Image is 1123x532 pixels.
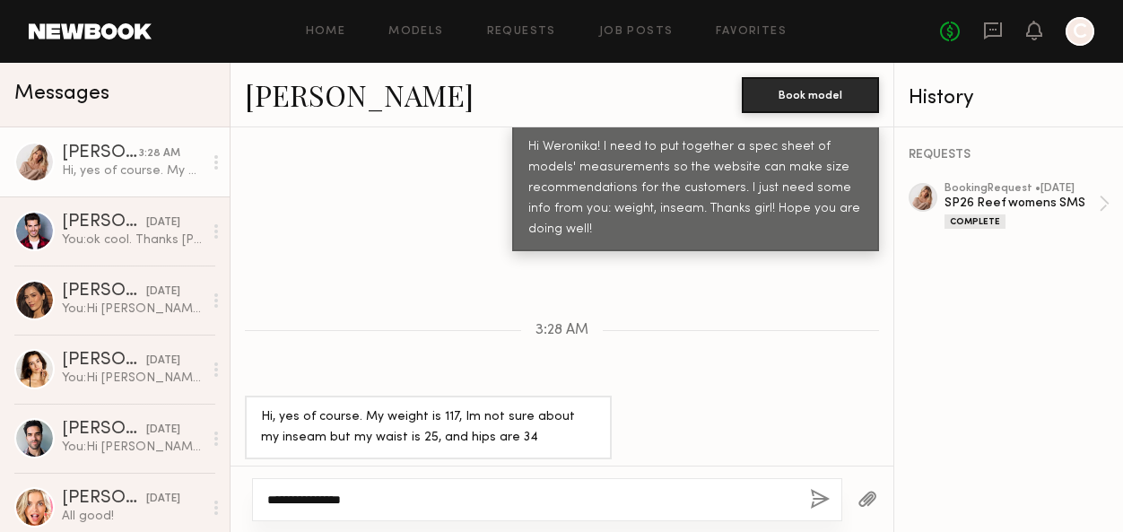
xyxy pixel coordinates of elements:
[528,137,863,240] div: Hi Weronika! I need to put together a spec sheet of models' measurements so the website can make ...
[14,83,109,104] span: Messages
[945,195,1099,212] div: SP26 Reef womens SMS
[146,353,180,370] div: [DATE]
[62,508,203,525] div: All good!
[146,283,180,301] div: [DATE]
[599,26,674,38] a: Job Posts
[62,214,146,231] div: [PERSON_NAME]
[62,301,203,318] div: You: Hi [PERSON_NAME]! I need to put together a spec sheet of models' measurements so the website...
[62,490,146,508] div: [PERSON_NAME]
[909,149,1110,161] div: REQUESTS
[388,26,443,38] a: Models
[1066,17,1094,46] a: C
[62,231,203,249] div: You: ok cool. Thanks [PERSON_NAME]! see you next week! I'll reach out if I have more info to shar...
[261,407,596,449] div: Hi, yes of course. My weight is 117, Im not sure about my inseam but my waist is 25, and hips are 34
[62,352,146,370] div: [PERSON_NAME]
[716,26,787,38] a: Favorites
[62,144,139,162] div: [PERSON_NAME]
[62,283,146,301] div: [PERSON_NAME]
[62,162,203,179] div: Hi, yes of course. My weight is 117, Im not sure about my inseam but my waist is 25, and hips are 34
[909,88,1110,109] div: History
[742,77,879,113] button: Book model
[146,214,180,231] div: [DATE]
[139,145,180,162] div: 3:28 AM
[535,323,588,338] span: 3:28 AM
[945,183,1099,195] div: booking Request • [DATE]
[62,439,203,456] div: You: Hi [PERSON_NAME]! I'm looking for an ecom [DEMOGRAPHIC_DATA] model. Do you have any examples...
[306,26,346,38] a: Home
[945,214,1005,229] div: Complete
[146,491,180,508] div: [DATE]
[62,370,203,387] div: You: Hi [PERSON_NAME]! I need to put together a spec sheet of models' measurements so the website...
[146,422,180,439] div: [DATE]
[245,75,474,114] a: [PERSON_NAME]
[945,183,1110,229] a: bookingRequest •[DATE]SP26 Reef womens SMSComplete
[487,26,556,38] a: Requests
[62,421,146,439] div: [PERSON_NAME]
[742,86,879,101] a: Book model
